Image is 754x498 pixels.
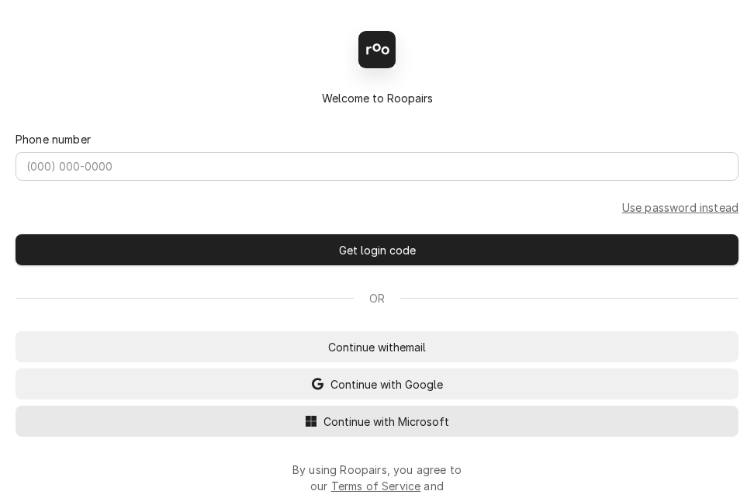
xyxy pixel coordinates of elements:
[622,199,738,216] a: Go to Phone and password form
[16,368,738,399] button: Continue with Google
[16,331,738,362] button: Continue withemail
[331,479,421,493] a: Terms of Service
[327,376,446,393] span: Continue with Google
[320,413,452,430] span: Continue with Microsoft
[325,339,429,355] span: Continue with email
[16,406,738,437] button: Continue with Microsoft
[16,290,738,306] div: Or
[16,152,738,181] input: (000) 000-0000
[336,242,419,258] span: Get login code
[16,131,91,147] label: Phone number
[16,90,738,106] div: Welcome to Roopairs
[16,234,738,265] button: Get login code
